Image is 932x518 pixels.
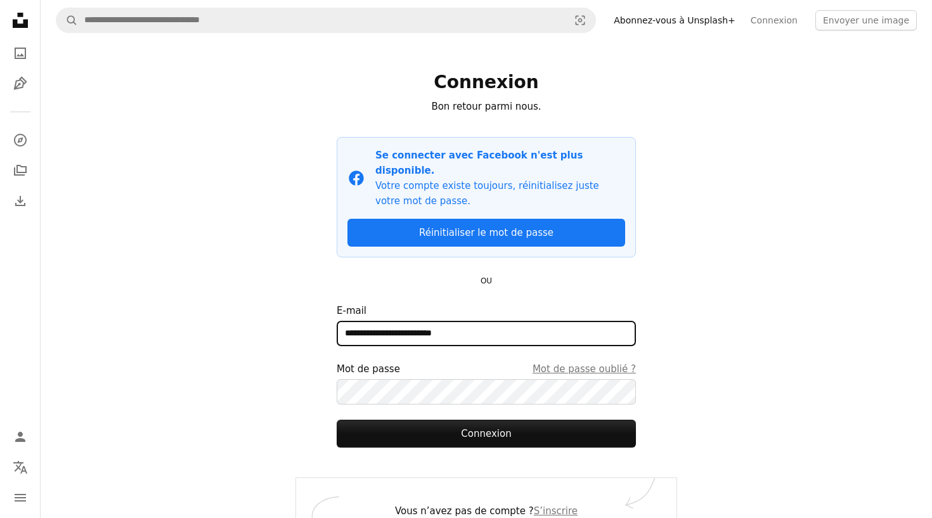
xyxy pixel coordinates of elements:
[481,276,492,285] small: OU
[347,219,625,247] a: Réinitialiser le mot de passe
[8,127,33,153] a: Explorer
[56,8,596,33] form: Rechercher des visuels sur tout le site
[337,303,636,346] label: E-mail
[8,424,33,450] a: Connexion / S’inscrire
[337,321,636,346] input: E-mail
[8,71,33,96] a: Illustrations
[815,10,917,30] button: Envoyer une image
[8,41,33,66] a: Photos
[743,10,805,30] a: Connexion
[337,71,636,94] h1: Connexion
[337,361,636,377] div: Mot de passe
[56,8,78,32] button: Rechercher sur Unsplash
[337,99,636,114] p: Bon retour parmi nous.
[8,485,33,510] button: Menu
[534,505,578,517] a: S’inscrire
[8,8,33,36] a: Accueil — Unsplash
[8,188,33,214] a: Historique de téléchargement
[375,178,625,209] p: Votre compte existe toujours, réinitialisez juste votre mot de passe.
[375,148,625,178] p: Se connecter avec Facebook n'est plus disponible.
[337,379,636,405] input: Mot de passeMot de passe oublié ?
[606,10,743,30] a: Abonnez-vous à Unsplash+
[337,420,636,448] button: Connexion
[533,361,636,377] a: Mot de passe oublié ?
[8,455,33,480] button: Langue
[565,8,595,32] button: Recherche de visuels
[8,158,33,183] a: Collections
